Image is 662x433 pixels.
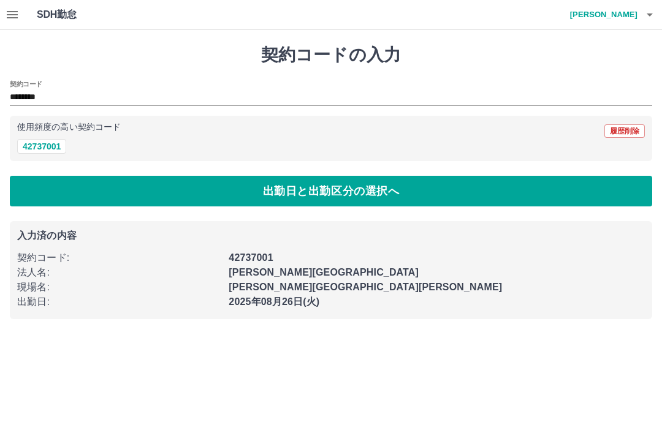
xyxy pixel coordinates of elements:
p: 現場名 : [17,280,221,295]
button: 出勤日と出勤区分の選択へ [10,176,652,206]
button: 履歴削除 [604,124,645,138]
b: 42737001 [229,252,273,263]
b: 2025年08月26日(火) [229,296,319,307]
p: 出勤日 : [17,295,221,309]
button: 42737001 [17,139,66,154]
b: [PERSON_NAME][GEOGRAPHIC_DATA][PERSON_NAME] [229,282,502,292]
p: 入力済の内容 [17,231,645,241]
h2: 契約コード [10,79,42,89]
p: 法人名 : [17,265,221,280]
b: [PERSON_NAME][GEOGRAPHIC_DATA] [229,267,419,277]
p: 使用頻度の高い契約コード [17,123,121,132]
p: 契約コード : [17,250,221,265]
h1: 契約コードの入力 [10,45,652,66]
